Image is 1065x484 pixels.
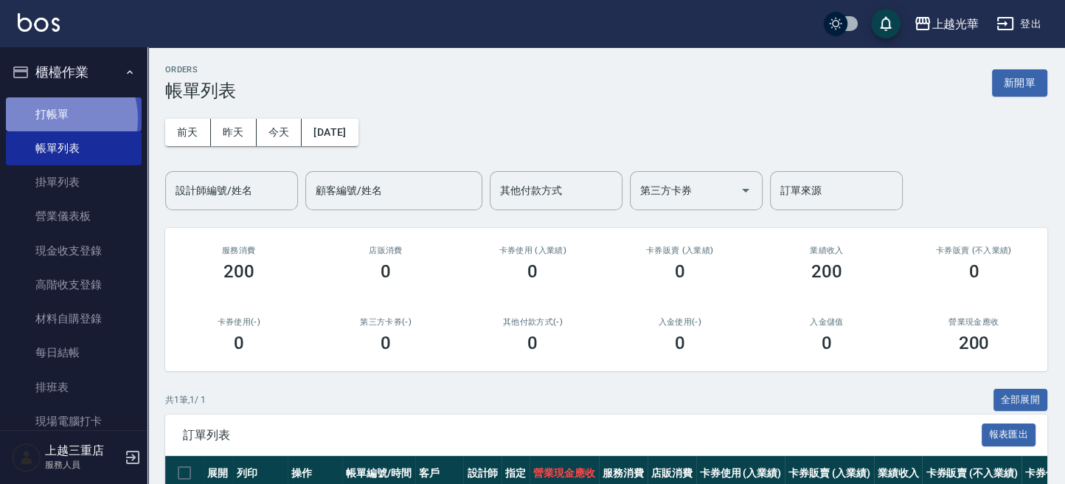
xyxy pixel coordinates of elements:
p: 服務人員 [45,458,120,471]
h3: 0 [527,261,538,282]
a: 帳單列表 [6,131,142,165]
h2: 卡券販賣 (不入業績) [918,246,1030,255]
a: 掛單列表 [6,165,142,199]
button: 今天 [257,119,302,146]
h2: 卡券使用(-) [183,317,294,327]
button: 櫃檯作業 [6,53,142,91]
h3: 0 [968,261,979,282]
h3: 0 [675,261,685,282]
h2: 入金儲值 [771,317,882,327]
h2: 第三方卡券(-) [330,317,441,327]
h3: 0 [822,333,832,353]
button: 新開單 [992,69,1047,97]
h3: 0 [234,333,244,353]
a: 新開單 [992,75,1047,89]
h3: 0 [381,261,391,282]
button: 登出 [991,10,1047,38]
h2: ORDERS [165,65,236,75]
h3: 200 [223,261,254,282]
button: 全部展開 [993,389,1048,412]
h3: 服務消費 [183,246,294,255]
h2: 卡券販賣 (入業績) [624,246,735,255]
button: Open [734,179,757,202]
button: 報表匯出 [982,423,1036,446]
a: 營業儀表板 [6,199,142,233]
a: 每日結帳 [6,336,142,370]
a: 現場電腦打卡 [6,404,142,438]
div: 上越光華 [932,15,979,33]
button: 昨天 [211,119,257,146]
a: 排班表 [6,370,142,404]
h3: 200 [958,333,989,353]
h3: 0 [381,333,391,353]
a: 打帳單 [6,97,142,131]
h5: 上越三重店 [45,443,120,458]
h2: 卡券使用 (入業績) [477,246,589,255]
a: 報表匯出 [982,427,1036,441]
h3: 200 [811,261,842,282]
h2: 入金使用(-) [624,317,735,327]
h3: 帳單列表 [165,80,236,101]
h2: 店販消費 [330,246,441,255]
h3: 0 [675,333,685,353]
span: 訂單列表 [183,428,982,443]
button: 上越光華 [908,9,985,39]
a: 高階收支登錄 [6,268,142,302]
button: [DATE] [302,119,358,146]
button: save [871,9,901,38]
h2: 營業現金應收 [918,317,1030,327]
img: Person [12,443,41,472]
h2: 業績收入 [771,246,882,255]
button: 前天 [165,119,211,146]
a: 材料自購登錄 [6,302,142,336]
img: Logo [18,13,60,32]
a: 現金收支登錄 [6,234,142,268]
h3: 0 [527,333,538,353]
h2: 其他付款方式(-) [477,317,589,327]
p: 共 1 筆, 1 / 1 [165,393,206,407]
